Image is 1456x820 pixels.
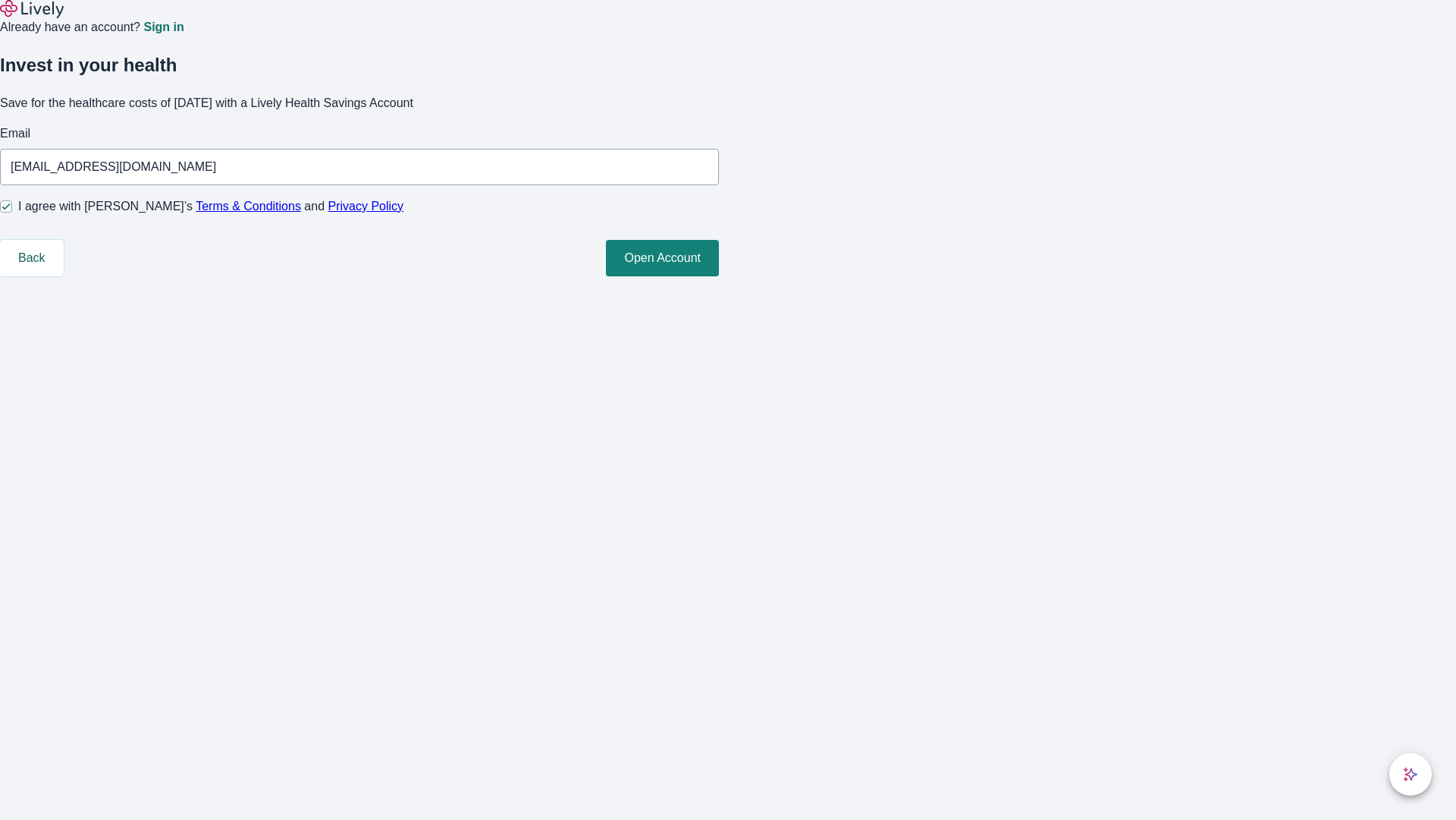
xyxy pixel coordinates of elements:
span: I agree with [PERSON_NAME]’s and [18,197,403,216]
button: Open Account [606,240,719,276]
a: Privacy Policy [328,200,404,213]
svg: Lively AI Assistant [1403,767,1418,782]
a: Terms & Conditions [196,200,301,213]
button: chat [1389,753,1432,796]
a: Sign in [143,21,184,33]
